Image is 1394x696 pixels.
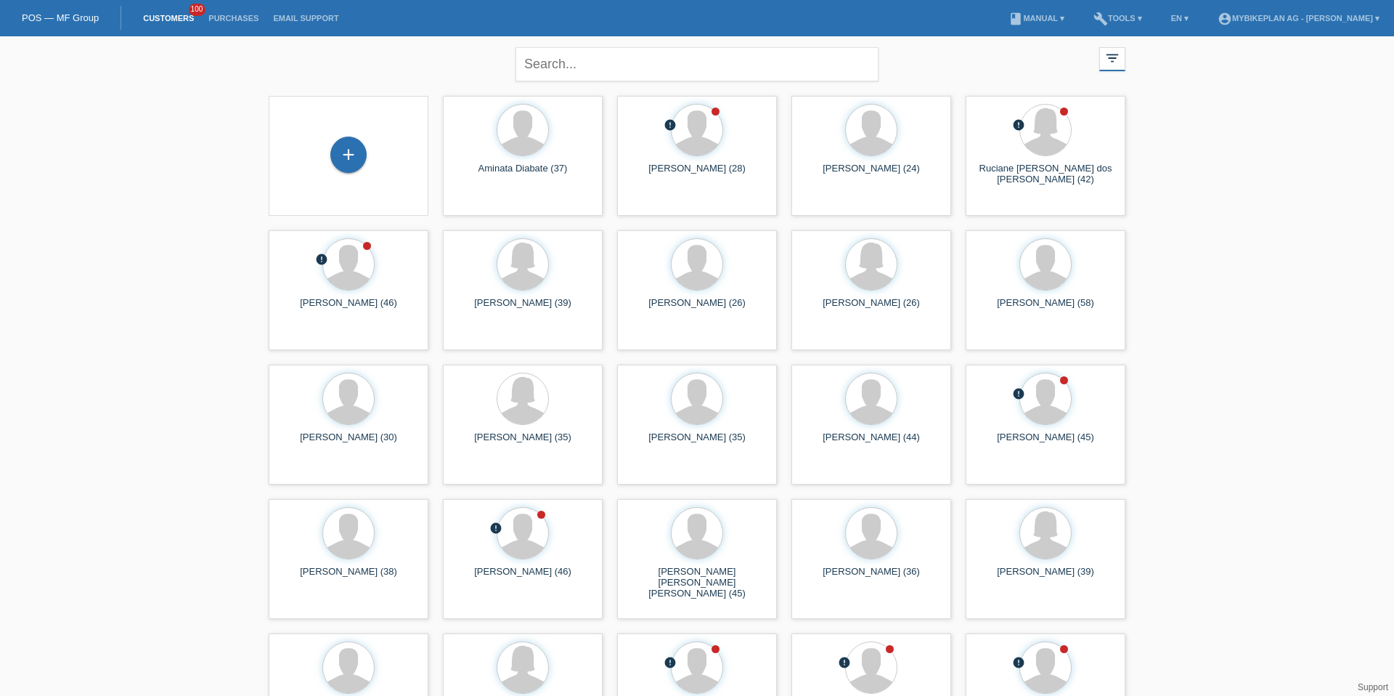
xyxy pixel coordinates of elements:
div: unconfirmed, pending [1012,118,1025,134]
div: unconfirmed, pending [315,253,328,268]
i: error [315,253,328,266]
div: [PERSON_NAME] (58) [977,297,1114,320]
div: [PERSON_NAME] (35) [629,432,765,455]
div: [PERSON_NAME] (24) [803,163,939,186]
div: unconfirmed, pending [664,656,677,671]
a: Purchases [201,14,266,23]
div: unconfirmed, pending [1012,656,1025,671]
div: [PERSON_NAME] (26) [803,297,939,320]
div: [PERSON_NAME] (35) [455,432,591,455]
div: [PERSON_NAME] (28) [629,163,765,186]
div: unconfirmed, pending [489,522,502,537]
i: error [1012,118,1025,131]
i: error [1012,656,1025,669]
i: error [664,656,677,669]
div: Add customer [331,142,366,167]
div: [PERSON_NAME] [PERSON_NAME] [PERSON_NAME] (45) [629,566,765,592]
div: [PERSON_NAME] (39) [455,297,591,320]
a: EN ▾ [1164,14,1196,23]
div: [PERSON_NAME] (46) [280,297,417,320]
div: unconfirmed, pending [1012,387,1025,402]
div: unconfirmed, pending [838,656,851,671]
i: book [1008,12,1023,26]
div: [PERSON_NAME] (45) [977,432,1114,455]
div: Ruciane [PERSON_NAME] dos [PERSON_NAME] (42) [977,163,1114,186]
a: account_circleMybikeplan AG - [PERSON_NAME] ▾ [1210,14,1387,23]
i: error [838,656,851,669]
a: bookManual ▾ [1001,14,1072,23]
div: [PERSON_NAME] (26) [629,297,765,320]
div: unconfirmed, pending [664,118,677,134]
div: [PERSON_NAME] (38) [280,566,417,589]
i: filter_list [1104,50,1120,66]
a: Email Support [266,14,346,23]
i: error [1012,387,1025,400]
div: [PERSON_NAME] (46) [455,566,591,589]
input: Search... [515,47,879,81]
a: Customers [136,14,201,23]
a: Support [1358,682,1388,692]
span: 100 [189,4,206,16]
div: [PERSON_NAME] (39) [977,566,1114,589]
a: POS — MF Group [22,12,99,23]
i: error [489,522,502,535]
div: [PERSON_NAME] (36) [803,566,939,589]
div: [PERSON_NAME] (44) [803,432,939,455]
div: [PERSON_NAME] (30) [280,432,417,455]
i: account_circle [1218,12,1232,26]
a: buildTools ▾ [1086,14,1149,23]
i: build [1093,12,1108,26]
div: Aminata Diabate (37) [455,163,591,186]
i: error [664,118,677,131]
